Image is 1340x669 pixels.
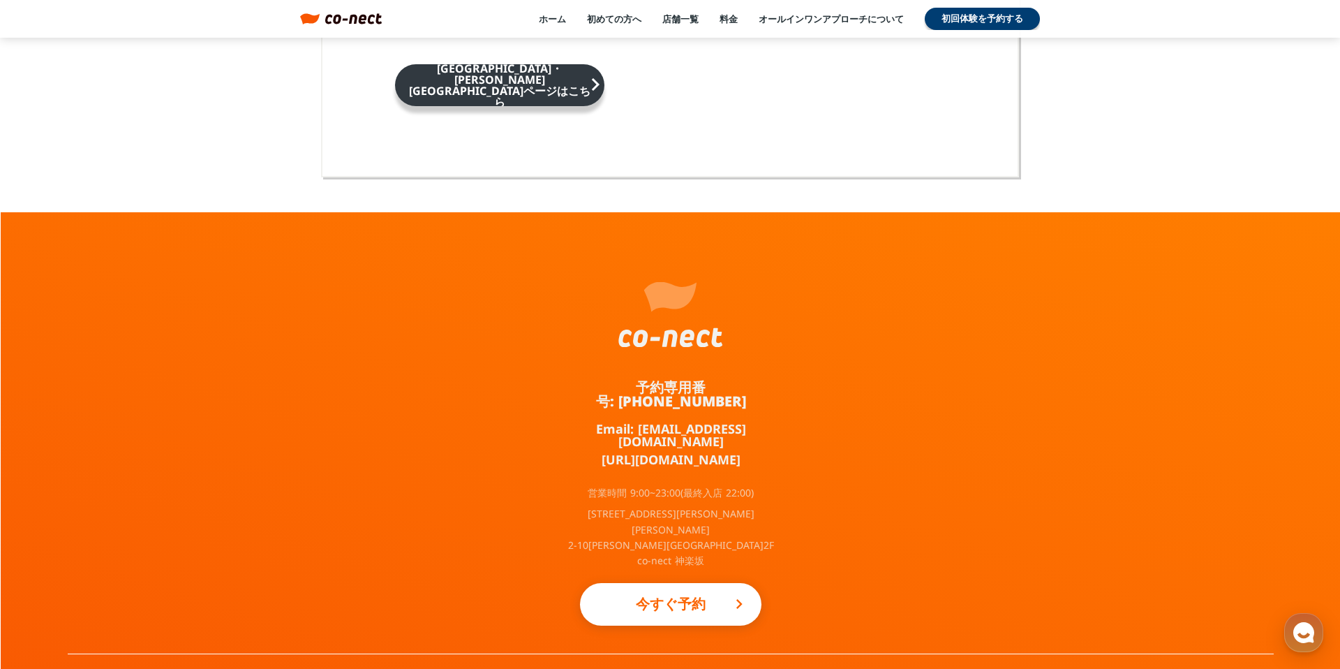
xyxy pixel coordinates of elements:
[586,73,604,96] i: keyboard_arrow_right
[539,13,566,25] a: ホーム
[119,464,153,476] span: チャット
[720,13,738,25] a: 料金
[566,422,775,448] a: Email: [EMAIL_ADDRESS][DOMAIN_NAME]
[925,8,1040,30] a: 初回体験を予約する
[180,443,268,478] a: 設定
[759,13,904,25] a: オールインワンアプローチについて
[36,464,61,475] span: ホーム
[608,589,734,619] p: 今すぐ予約
[395,64,604,106] a: [GEOGRAPHIC_DATA]・[PERSON_NAME][GEOGRAPHIC_DATA]ページはこちらkeyboard_arrow_right
[566,381,775,409] a: 予約専用番号: [PHONE_NUMBER]
[409,63,590,108] p: [GEOGRAPHIC_DATA]・[PERSON_NAME][GEOGRAPHIC_DATA]ページはこちら
[580,583,761,626] a: 今すぐ予約keyboard_arrow_right
[216,464,232,475] span: 設定
[587,13,641,25] a: 初めての方へ
[4,443,92,478] a: ホーム
[731,596,747,612] i: keyboard_arrow_right
[602,453,740,466] a: [URL][DOMAIN_NAME]
[92,443,180,478] a: チャット
[566,506,775,569] p: [STREET_ADDRESS][PERSON_NAME][PERSON_NAME] 2-10[PERSON_NAME][GEOGRAPHIC_DATA]2F co-nect 神楽坂
[588,488,754,498] p: 営業時間 9:00~23:00(最終入店 22:00)
[662,13,699,25] a: 店舗一覧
